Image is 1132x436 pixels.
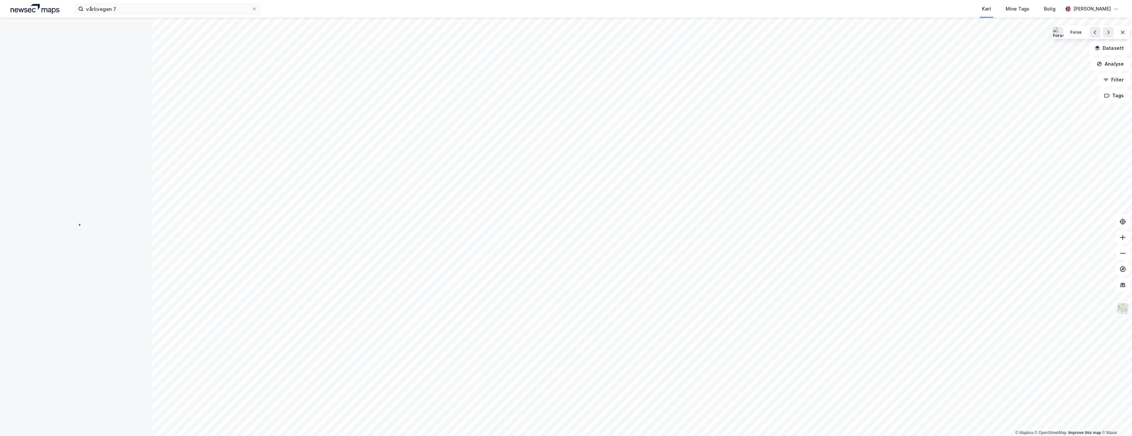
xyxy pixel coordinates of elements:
img: Z [1116,302,1129,315]
a: OpenStreetMap [1035,430,1067,435]
img: spinner.a6d8c91a73a9ac5275cf975e30b51cfb.svg [71,218,81,228]
iframe: Chat Widget [1099,404,1132,436]
button: Datasett [1089,42,1129,55]
button: Filter [1098,73,1129,86]
img: Forus [1053,27,1063,38]
a: Mapbox [1015,430,1033,435]
button: Forus [1066,27,1086,38]
img: logo.a4113a55bc3d86da70a041830d287a7e.svg [11,4,59,14]
a: Improve this map [1068,430,1101,435]
div: Bolig [1044,5,1055,13]
div: Mine Tags [1006,5,1029,13]
div: Kontrollprogram for chat [1099,404,1132,436]
div: Forus [1070,30,1082,35]
button: Analyse [1091,57,1129,71]
button: Tags [1099,89,1129,102]
div: Kart [982,5,991,13]
div: [PERSON_NAME] [1073,5,1111,13]
input: Søk på adresse, matrikkel, gårdeiere, leietakere eller personer [83,4,252,14]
